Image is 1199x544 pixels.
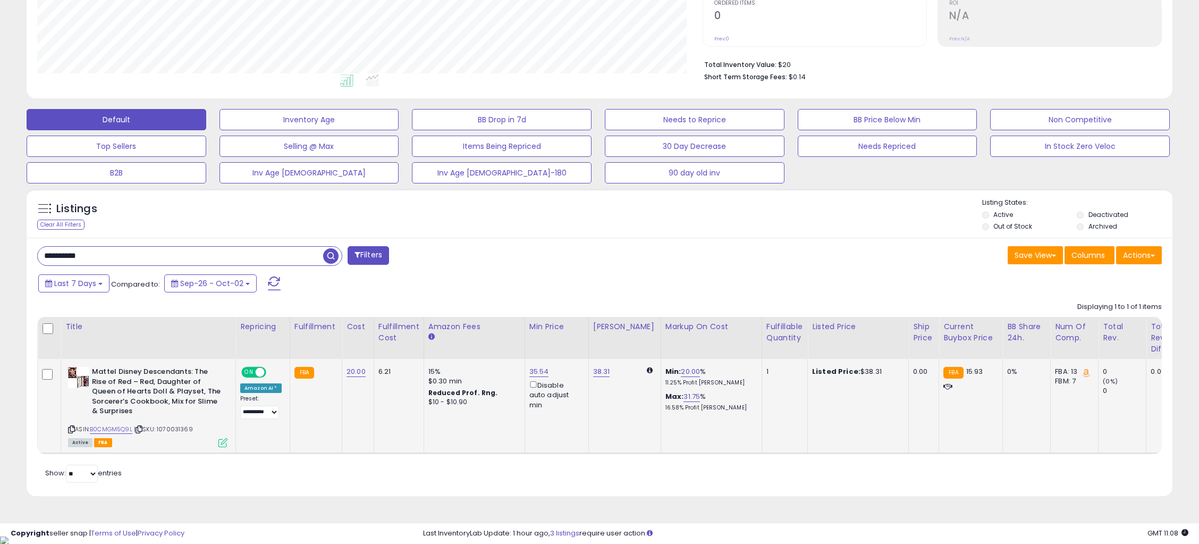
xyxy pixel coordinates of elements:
[348,246,389,265] button: Filters
[605,162,784,183] button: 90 day old inv
[798,136,977,157] button: Needs Repriced
[982,198,1173,208] p: Listing States:
[1147,528,1188,538] span: 2025-10-10 11:08 GMT
[593,321,656,332] div: [PERSON_NAME]
[423,529,1188,539] div: Last InventoryLab Update: 1 hour ago, require user action.
[683,391,700,402] a: 31.75
[1071,250,1105,261] span: Columns
[812,367,900,376] div: $38.31
[990,109,1170,130] button: Non Competitive
[56,202,97,216] h5: Listings
[1007,321,1046,344] div: BB Share 24h.
[766,367,799,376] div: 1
[812,321,904,332] div: Listed Price
[661,317,762,359] th: The percentage added to the cost of goods (COGS) that forms the calculator for Min & Max prices.
[428,398,517,407] div: $10 - $10.90
[949,10,1161,24] h2: N/A
[54,278,96,289] span: Last 7 Days
[665,366,681,376] b: Min:
[1055,321,1094,344] div: Num of Comp.
[550,528,579,538] a: 3 listings
[347,366,366,377] a: 20.00
[1103,321,1142,344] div: Total Rev.
[378,321,419,344] div: Fulfillment Cost
[428,376,517,386] div: $0.30 min
[265,368,282,377] span: OFF
[27,109,206,130] button: Default
[428,367,517,376] div: 15%
[68,438,92,447] span: All listings currently available for purchase on Amazon
[111,279,160,289] span: Compared to:
[180,278,243,289] span: Sep-26 - Oct-02
[240,383,282,393] div: Amazon AI *
[766,321,803,344] div: Fulfillable Quantity
[1077,302,1162,312] div: Displaying 1 to 1 of 1 items
[240,395,282,419] div: Preset:
[1103,377,1118,386] small: (0%)
[529,321,584,332] div: Min Price
[347,321,369,332] div: Cost
[943,321,998,344] div: Current Buybox Price
[91,528,136,538] a: Terms of Use
[68,367,227,446] div: ASIN:
[11,528,49,538] strong: Copyright
[1055,376,1090,386] div: FBM: 7
[665,391,684,401] b: Max:
[412,162,592,183] button: Inv Age [DEMOGRAPHIC_DATA]-180
[681,366,700,377] a: 20.00
[1055,367,1090,376] div: FBA: 13
[993,222,1032,231] label: Out of Stock
[412,109,592,130] button: BB Drop in 7d
[242,368,256,377] span: ON
[90,425,132,434] a: B0CMGM5Q9L
[240,321,285,332] div: Repricing
[704,57,1154,70] li: $20
[529,379,580,410] div: Disable auto adjust min
[1103,386,1146,396] div: 0
[812,366,860,376] b: Listed Price:
[94,438,112,447] span: FBA
[605,109,784,130] button: Needs to Reprice
[943,367,963,379] small: FBA
[1151,321,1171,355] div: Total Rev. Diff.
[913,321,934,344] div: Ship Price
[704,60,776,69] b: Total Inventory Value:
[294,321,337,332] div: Fulfillment
[990,136,1170,157] button: In Stock Zero Veloc
[798,109,977,130] button: BB Price Below Min
[714,36,729,42] small: Prev: 0
[1103,367,1146,376] div: 0
[1088,222,1117,231] label: Archived
[1007,367,1042,376] div: 0%
[378,367,416,376] div: 6.21
[412,136,592,157] button: Items Being Repriced
[428,332,435,342] small: Amazon Fees.
[294,367,314,379] small: FBA
[428,388,498,397] b: Reduced Prof. Rng.
[1065,246,1114,264] button: Columns
[714,10,926,24] h2: 0
[138,528,184,538] a: Privacy Policy
[529,366,549,377] a: 35.54
[1008,246,1063,264] button: Save View
[913,367,931,376] div: 0.00
[665,404,754,412] p: 16.58% Profit [PERSON_NAME]
[789,72,806,82] span: $0.14
[665,367,754,387] div: %
[45,468,122,478] span: Show: entries
[134,425,193,433] span: | SKU: 1070031369
[949,1,1161,6] span: ROI
[1151,367,1167,376] div: 0.00
[37,220,85,230] div: Clear All Filters
[27,136,206,157] button: Top Sellers
[65,321,231,332] div: Title
[219,109,399,130] button: Inventory Age
[665,392,754,412] div: %
[1088,210,1128,219] label: Deactivated
[605,136,784,157] button: 30 Day Decrease
[219,162,399,183] button: Inv Age [DEMOGRAPHIC_DATA]
[27,162,206,183] button: B2B
[92,367,221,419] b: Mattel Disney Descendants: The Rise of Red – Red, Daughter of Queen of Hearts Doll & Playset, The...
[966,366,983,376] span: 15.93
[714,1,926,6] span: Ordered Items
